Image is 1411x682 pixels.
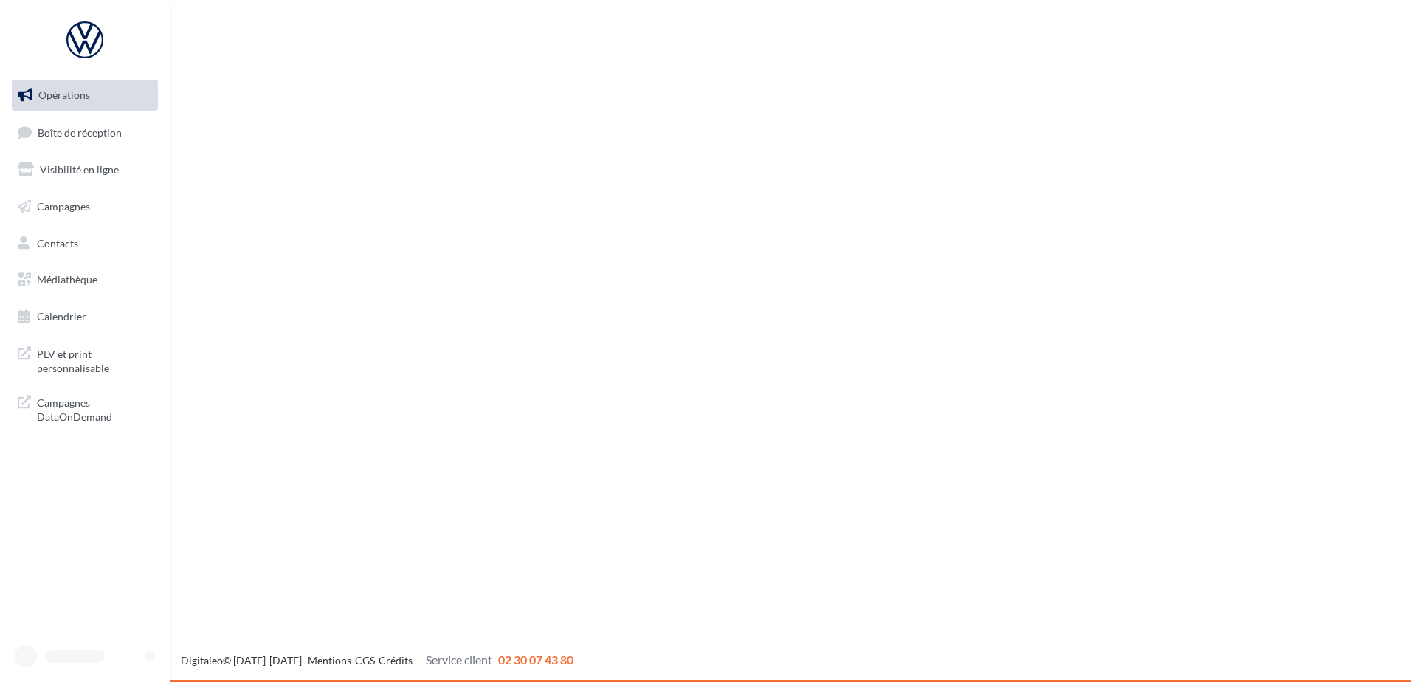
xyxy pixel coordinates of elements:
span: Campagnes [37,200,90,213]
span: © [DATE]-[DATE] - - - [181,654,573,666]
a: Crédits [379,654,413,666]
a: Digitaleo [181,654,223,666]
a: Contacts [9,228,161,259]
span: 02 30 07 43 80 [498,652,573,666]
span: Boîte de réception [38,125,122,138]
a: Campagnes [9,191,161,222]
a: Boîte de réception [9,117,161,148]
span: Médiathèque [37,273,97,286]
span: Visibilité en ligne [40,163,119,176]
a: Mentions [308,654,351,666]
span: Opérations [38,89,90,101]
a: PLV et print personnalisable [9,338,161,382]
span: Contacts [37,236,78,249]
span: Calendrier [37,310,86,323]
a: Opérations [9,80,161,111]
a: Médiathèque [9,264,161,295]
span: Campagnes DataOnDemand [37,393,152,424]
span: PLV et print personnalisable [37,344,152,376]
a: Campagnes DataOnDemand [9,387,161,430]
span: Service client [426,652,492,666]
a: Calendrier [9,301,161,332]
a: Visibilité en ligne [9,154,161,185]
a: CGS [355,654,375,666]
